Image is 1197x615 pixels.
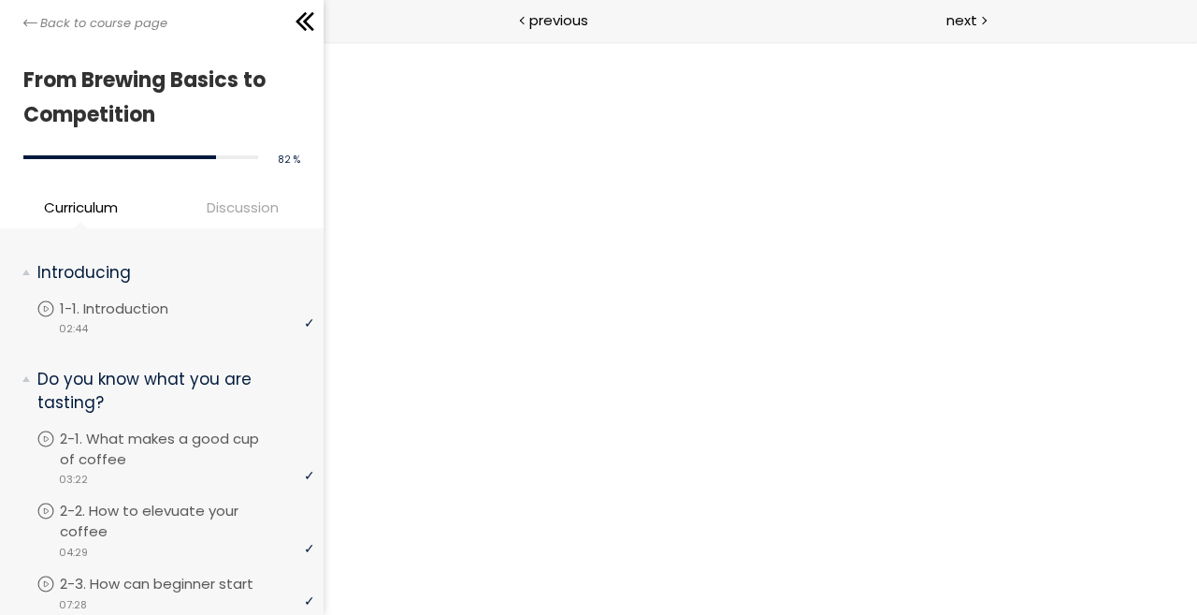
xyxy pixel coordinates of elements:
[60,574,291,594] p: 2-3. How can beginner start
[946,9,977,31] span: next
[59,472,88,488] span: 03:22
[59,545,88,561] span: 04:29
[37,368,300,414] p: Do you know what you are tasting?
[278,153,300,167] span: 82 %
[40,14,167,33] span: Back to course page
[529,9,588,31] span: previous
[23,14,167,33] a: Back to course page
[60,429,314,470] p: 2-1. What makes a good cup of coffee
[44,197,118,218] span: Curriculum
[60,299,206,319] p: 1-1. Introduction
[166,197,319,218] span: Discussion
[59,321,88,337] span: 02:44
[59,597,87,613] span: 07:28
[23,63,291,133] h1: From Brewing Basics to Competition
[60,501,314,542] p: 2-2. How to elevuate your coffee
[37,261,300,285] p: Introducing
